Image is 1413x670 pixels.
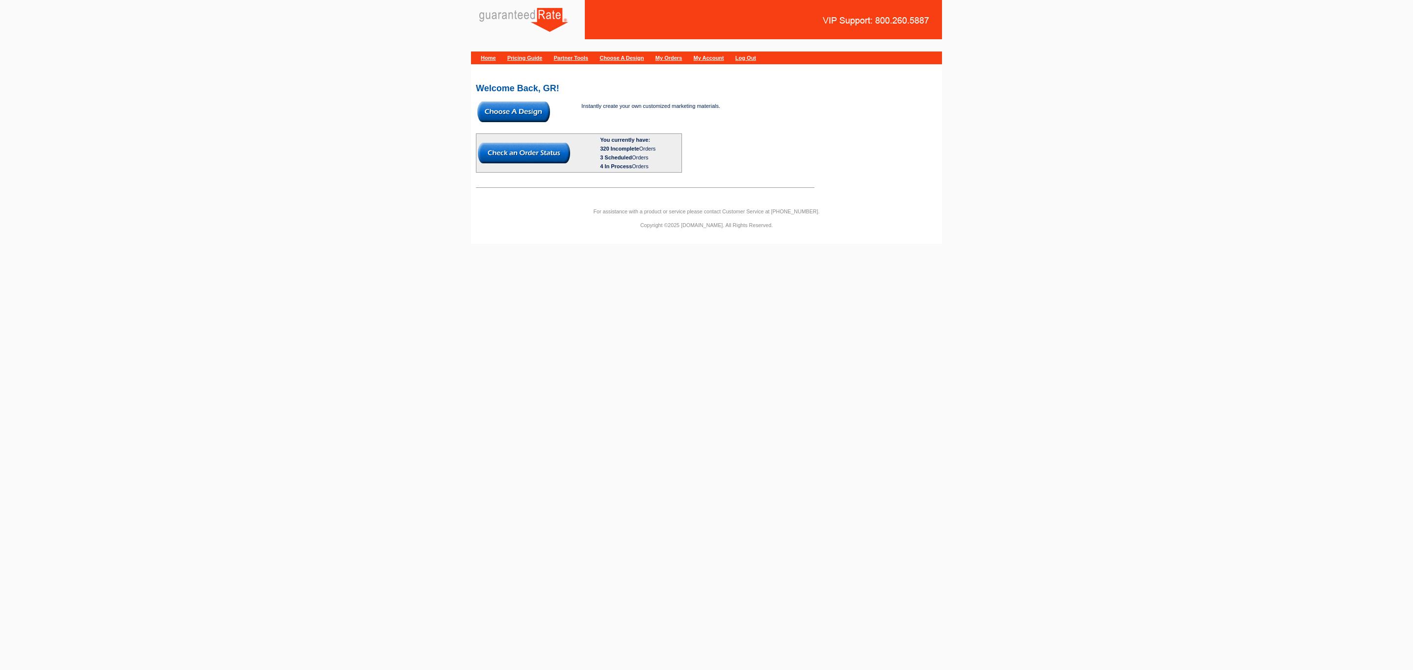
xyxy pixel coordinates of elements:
span: 320 Incomplete [600,146,639,152]
span: Instantly create your own customized marketing materials. [581,103,720,109]
h2: Welcome Back, GR! [476,84,937,93]
a: Partner Tools [554,55,588,61]
p: Copyright ©2025 [DOMAIN_NAME]. All Rights Reserved. [471,221,942,230]
span: 3 Scheduled [600,155,632,160]
img: button-check-order-status.gif [478,143,570,163]
a: Pricing Guide [507,55,543,61]
a: Log Out [735,55,756,61]
div: Orders Orders Orders [600,144,680,171]
a: My Account [694,55,724,61]
img: button-choose-design.gif [477,102,550,122]
span: 4 In Process [600,163,632,169]
p: For assistance with a product or service please contact Customer Service at [PHONE_NUMBER]. [471,207,942,216]
a: Choose A Design [600,55,644,61]
b: You currently have: [600,137,650,143]
a: My Orders [655,55,682,61]
a: Home [481,55,496,61]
